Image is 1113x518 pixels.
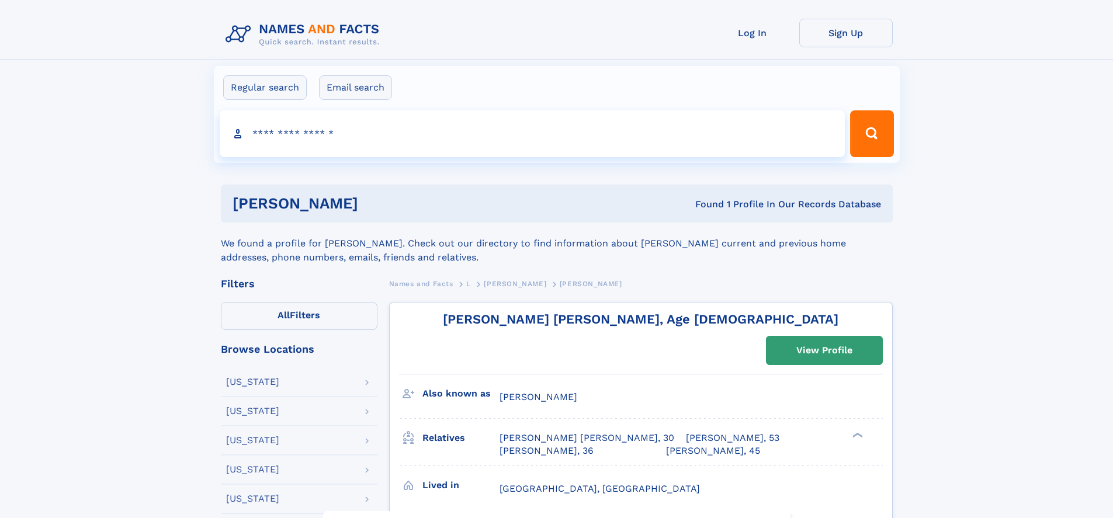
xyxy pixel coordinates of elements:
div: View Profile [796,337,852,364]
h3: Lived in [422,475,500,495]
div: [US_STATE] [226,406,279,416]
span: All [278,310,290,321]
div: ❯ [850,431,864,439]
h3: Also known as [422,384,500,404]
div: [US_STATE] [226,494,279,503]
label: Regular search [223,75,307,100]
div: We found a profile for [PERSON_NAME]. Check out our directory to find information about [PERSON_N... [221,223,893,265]
span: [GEOGRAPHIC_DATA], [GEOGRAPHIC_DATA] [500,483,700,494]
input: search input [220,110,845,157]
a: [PERSON_NAME] [PERSON_NAME], Age [DEMOGRAPHIC_DATA] [443,312,838,326]
div: [US_STATE] [226,377,279,387]
a: L [466,276,471,291]
a: Log In [706,19,799,47]
h3: Relatives [422,428,500,448]
span: L [466,280,471,288]
div: Found 1 Profile In Our Records Database [526,198,881,211]
div: Filters [221,279,377,289]
a: [PERSON_NAME], 45 [666,444,760,457]
button: Search Button [850,110,893,157]
span: [PERSON_NAME] [500,391,577,402]
img: Logo Names and Facts [221,19,389,50]
a: View Profile [767,336,882,364]
a: [PERSON_NAME] [484,276,546,291]
span: [PERSON_NAME] [484,280,546,288]
a: [PERSON_NAME], 36 [500,444,594,457]
div: Browse Locations [221,344,377,354]
span: [PERSON_NAME] [560,280,622,288]
label: Filters [221,302,377,330]
a: Names and Facts [389,276,453,291]
a: [PERSON_NAME] [PERSON_NAME], 30 [500,432,674,444]
a: [PERSON_NAME], 53 [686,432,779,444]
div: [US_STATE] [226,436,279,445]
div: [US_STATE] [226,465,279,474]
a: Sign Up [799,19,893,47]
h1: [PERSON_NAME] [233,196,527,211]
label: Email search [319,75,392,100]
